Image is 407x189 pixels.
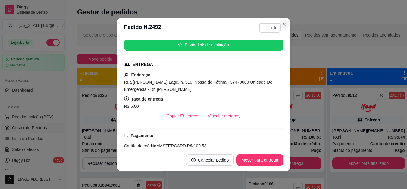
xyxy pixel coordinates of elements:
[236,154,283,166] button: Mover para entrega
[186,143,207,148] span: R$ 100,53
[131,72,151,77] strong: Endereço
[124,133,128,138] span: credit-card
[124,96,129,101] span: dollar
[124,23,161,33] h3: Pedido N. 2492
[124,39,283,51] button: starEnviar link de avaliação
[203,110,245,122] button: Vincular motoboy
[124,80,273,92] span: Rua [PERSON_NAME] Lage, n. 310, Nossa de Fátima - 37470000 Unidade De Emergência - Dr. [PERSON_NAME]
[131,133,153,138] strong: Pagamento
[259,23,280,33] button: Imprimir
[124,72,129,77] span: pushpin
[133,61,153,68] div: ENTREGA
[178,43,182,47] span: star
[131,97,163,101] strong: Taxa de entrega
[191,158,196,162] span: close-circle
[186,154,234,166] button: close-circleCancelar pedido
[280,19,289,29] button: Close
[162,110,203,122] button: Copiar Endereço
[124,143,186,148] span: Cartão de crédito MASTERCARD
[124,104,139,109] span: R$ 6,00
